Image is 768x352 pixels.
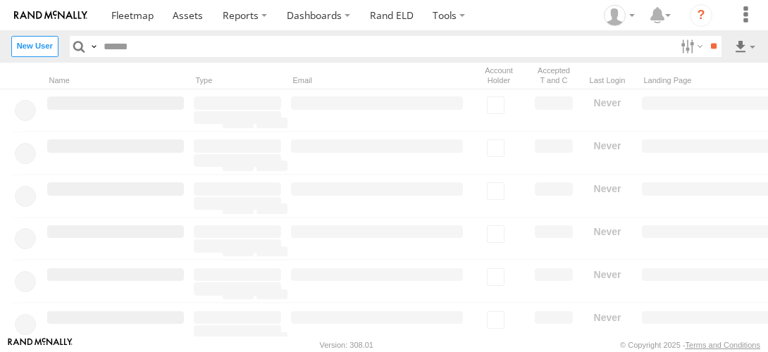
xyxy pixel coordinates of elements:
[11,36,58,56] label: Create New User
[192,74,283,87] div: Type
[533,64,575,87] div: Has user accepted Terms and Conditions
[8,338,73,352] a: Visit our Website
[620,341,760,349] div: © Copyright 2025 -
[690,4,712,27] i: ?
[320,341,373,349] div: Version: 308.01
[733,36,757,56] label: Export results as...
[14,11,87,20] img: rand-logo.svg
[581,74,634,87] div: Last Login
[675,36,705,56] label: Search Filter Options
[686,341,760,349] a: Terms and Conditions
[88,36,99,56] label: Search Query
[45,74,186,87] div: Name
[289,74,465,87] div: Email
[599,5,640,26] div: John Olaniyan
[471,64,527,87] div: Account Holder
